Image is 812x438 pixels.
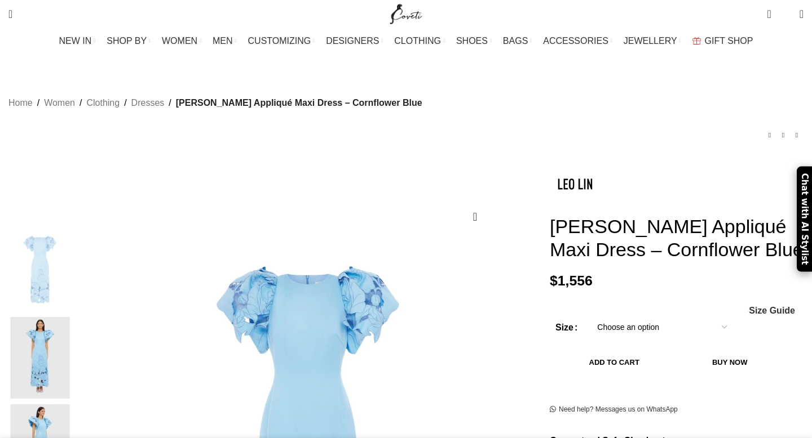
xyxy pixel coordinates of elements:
a: Previous product [763,128,776,142]
a: NEW IN [59,30,96,52]
a: JEWELLERY [624,30,681,52]
div: Main navigation [3,30,809,52]
span: MEN [213,35,233,46]
a: SHOP BY [107,30,151,52]
a: Women [44,96,75,110]
span: GIFT SHOP [705,35,753,46]
span: CLOTHING [394,35,441,46]
label: Size [555,320,577,335]
span: CUSTOMIZING [248,35,311,46]
img: Leo Lin [550,159,601,209]
a: Search [3,3,18,25]
a: Home [8,96,33,110]
a: SHOES [456,30,492,52]
a: MEN [213,30,236,52]
span: 0 [768,6,776,14]
button: Buy now [678,350,781,374]
a: Dresses [131,96,165,110]
span: 0 [782,11,791,20]
button: Add to cart [555,350,673,374]
a: 0 [761,3,776,25]
h1: [PERSON_NAME] Appliqué Maxi Dress – Cornflower Blue [550,215,804,261]
a: Need help? Messages us on WhatsApp [550,405,678,414]
span: JEWELLERY [624,35,677,46]
span: ACCESSORIES [543,35,608,46]
span: DESIGNERS [326,35,379,46]
span: SHOES [456,35,488,46]
div: My Wishlist [780,3,791,25]
a: WOMEN [162,30,201,52]
img: leo lin dress [6,317,74,399]
span: $ [550,273,558,288]
a: Next product [790,128,804,142]
span: [PERSON_NAME] Appliqué Maxi Dress – Cornflower Blue [176,96,422,110]
a: ACCESSORIES [543,30,612,52]
a: BAGS [503,30,532,52]
a: GIFT SHOP [692,30,753,52]
img: Lucinda Appliqué Maxi Dress - Cornflower Blue [6,229,74,311]
a: Site logo [387,8,425,18]
a: CUSTOMIZING [248,30,315,52]
img: GiftBag [692,37,701,44]
a: DESIGNERS [326,30,383,52]
bdi: 1,556 [550,273,593,288]
nav: Breadcrumb [8,96,422,110]
a: Clothing [86,96,120,110]
span: NEW IN [59,35,92,46]
span: BAGS [503,35,528,46]
a: Size Guide [748,306,795,315]
a: CLOTHING [394,30,445,52]
span: WOMEN [162,35,197,46]
span: SHOP BY [107,35,147,46]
